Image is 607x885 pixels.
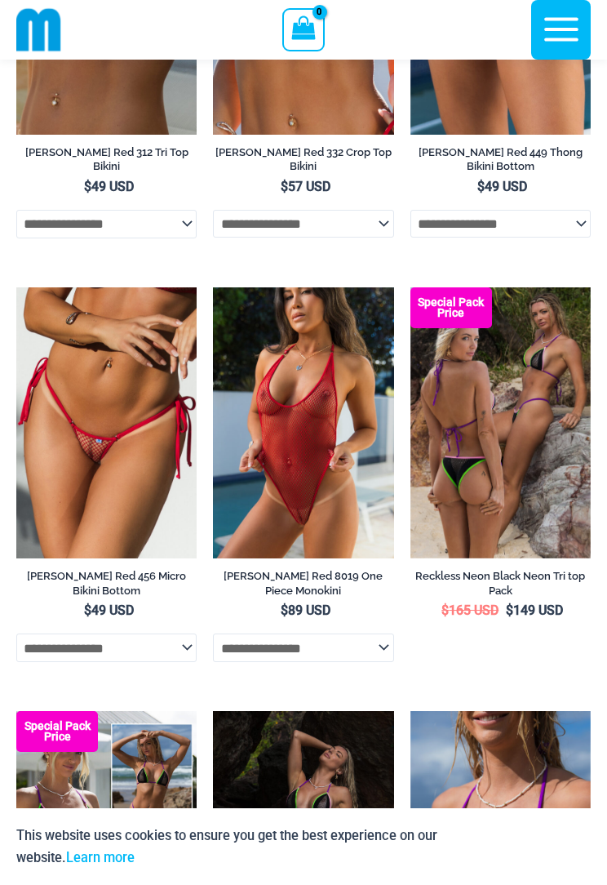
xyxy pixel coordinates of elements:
[16,145,197,173] h2: [PERSON_NAME] Red 312 Tri Top Bikini
[213,145,393,179] a: [PERSON_NAME] Red 332 Crop Top Bikini
[16,569,197,603] a: [PERSON_NAME] Red 456 Micro Bikini Bottom
[441,603,498,618] bdi: 165 USD
[521,825,591,869] button: Accept
[281,603,330,618] bdi: 89 USD
[410,287,591,558] img: Tri Top Pack
[16,721,98,742] b: Special Pack Price
[213,287,393,558] a: Summer Storm Red 8019 One Piece 04Summer Storm Red 8019 One Piece 03Summer Storm Red 8019 One Pie...
[282,8,324,51] a: View Shopping Cart, empty
[16,825,509,869] p: This website uses cookies to ensure you get the best experience on our website.
[410,569,591,603] a: Reckless Neon Black Neon Tri top Pack
[506,603,513,618] span: $
[477,179,485,194] span: $
[16,287,197,558] img: Summer Storm Red 456 Micro 02
[84,603,134,618] bdi: 49 USD
[213,145,393,173] h2: [PERSON_NAME] Red 332 Crop Top Bikini
[16,287,197,558] a: Summer Storm Red 456 Micro 02Summer Storm Red 456 Micro 03Summer Storm Red 456 Micro 03
[410,145,591,179] a: [PERSON_NAME] Red 449 Thong Bikini Bottom
[16,145,197,179] a: [PERSON_NAME] Red 312 Tri Top Bikini
[84,179,134,194] bdi: 49 USD
[441,603,449,618] span: $
[281,179,330,194] bdi: 57 USD
[213,569,393,597] h2: [PERSON_NAME] Red 8019 One Piece Monokini
[410,145,591,173] h2: [PERSON_NAME] Red 449 Thong Bikini Bottom
[66,850,135,865] a: Learn more
[281,603,288,618] span: $
[477,179,527,194] bdi: 49 USD
[410,297,492,318] b: Special Pack Price
[410,287,591,558] a: Tri Top Pack Bottoms BBottoms B
[84,179,91,194] span: $
[410,569,591,597] h2: Reckless Neon Black Neon Tri top Pack
[281,179,288,194] span: $
[506,603,563,618] bdi: 149 USD
[213,287,393,558] img: Summer Storm Red 8019 One Piece 04
[84,603,91,618] span: $
[16,569,197,597] h2: [PERSON_NAME] Red 456 Micro Bikini Bottom
[16,7,61,52] img: cropped mm emblem
[213,569,393,603] a: [PERSON_NAME] Red 8019 One Piece Monokini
